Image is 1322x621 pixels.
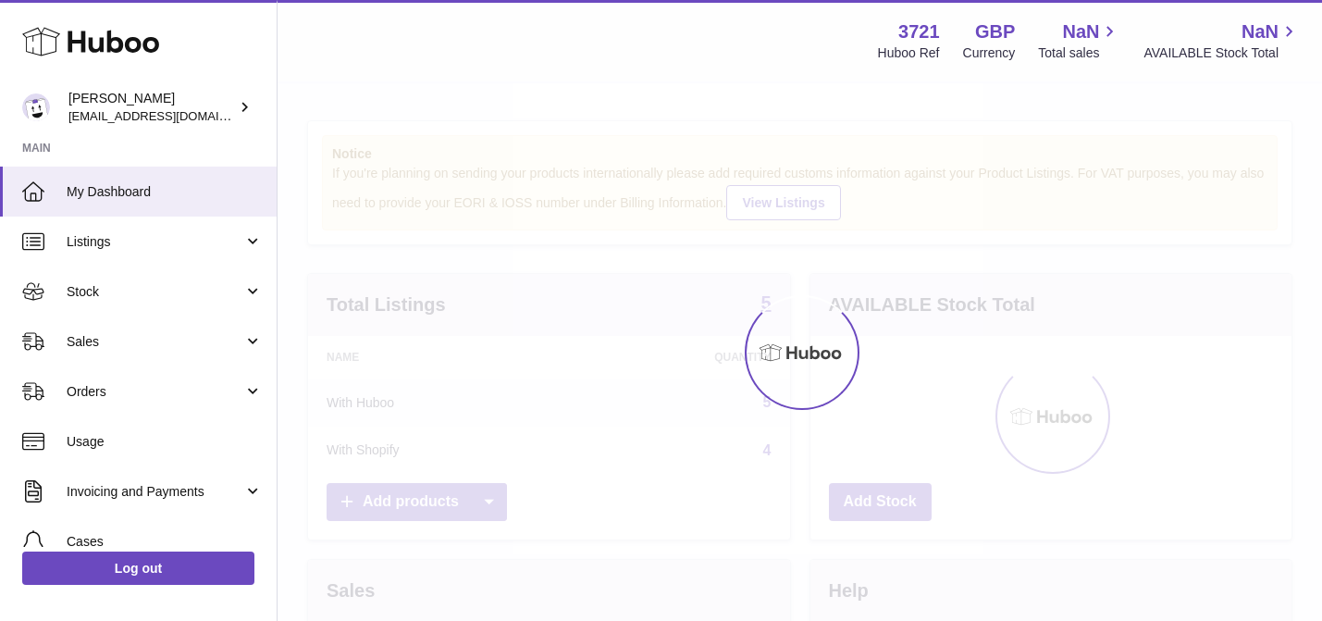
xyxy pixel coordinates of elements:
span: [EMAIL_ADDRESS][DOMAIN_NAME] [68,108,272,123]
strong: 3721 [898,19,940,44]
span: Orders [67,383,243,401]
span: Total sales [1038,44,1120,62]
div: [PERSON_NAME] [68,90,235,125]
img: hello@sjoskin.com [22,93,50,121]
a: Log out [22,552,254,585]
div: Huboo Ref [878,44,940,62]
a: NaN Total sales [1038,19,1120,62]
span: Stock [67,283,243,301]
span: Invoicing and Payments [67,483,243,501]
span: AVAILABLE Stock Total [1143,44,1300,62]
div: Currency [963,44,1016,62]
span: Usage [67,433,263,451]
span: Cases [67,533,263,551]
span: NaN [1062,19,1099,44]
span: Sales [67,333,243,351]
a: NaN AVAILABLE Stock Total [1143,19,1300,62]
span: NaN [1242,19,1279,44]
strong: GBP [975,19,1015,44]
span: My Dashboard [67,183,263,201]
span: Listings [67,233,243,251]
